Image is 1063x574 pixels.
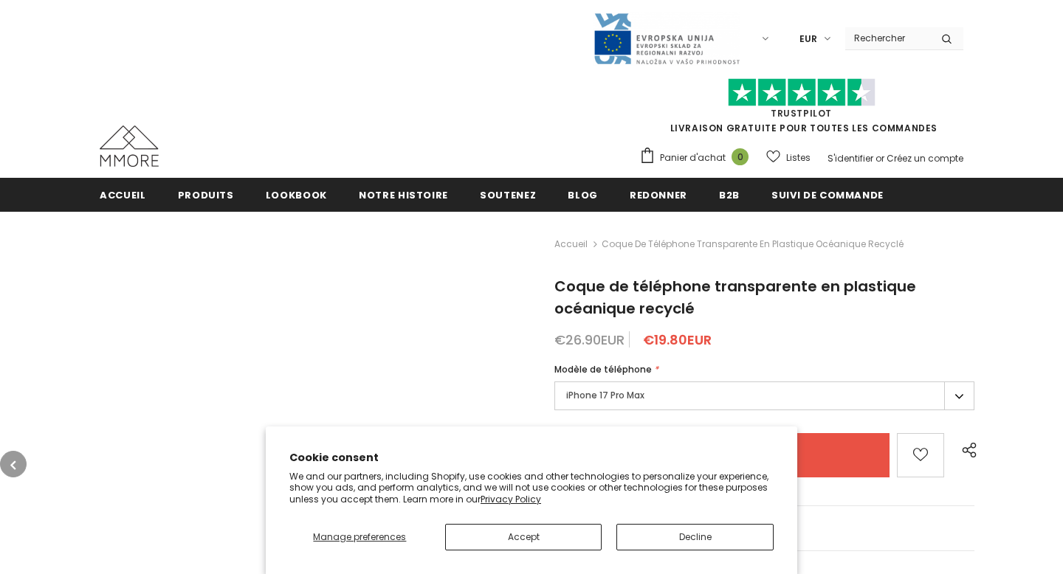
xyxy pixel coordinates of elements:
[313,530,406,543] span: Manage preferences
[100,188,146,202] span: Accueil
[719,188,740,202] span: B2B
[643,331,712,349] span: €19.80EUR
[359,178,448,211] a: Notre histoire
[289,524,430,550] button: Manage preferences
[178,188,234,202] span: Produits
[593,32,740,44] a: Javni Razpis
[766,145,811,170] a: Listes
[828,152,873,165] a: S'identifier
[732,148,749,165] span: 0
[568,178,598,211] a: Blog
[554,276,916,319] span: Coque de téléphone transparente en plastique océanique recyclé
[630,188,687,202] span: Redonner
[719,178,740,211] a: B2B
[639,147,756,169] a: Panier d'achat 0
[568,188,598,202] span: Blog
[481,493,541,505] a: Privacy Policy
[771,107,832,120] a: TrustPilot
[554,381,974,410] label: iPhone 17 Pro Max
[445,524,602,550] button: Accept
[554,363,652,376] span: Modèle de téléphone
[554,331,625,349] span: €26.90EUR
[480,178,536,211] a: soutenez
[593,12,740,66] img: Javni Razpis
[266,188,327,202] span: Lookbook
[786,151,811,165] span: Listes
[639,85,963,134] span: LIVRAISON GRATUITE POUR TOUTES LES COMMANDES
[266,178,327,211] a: Lookbook
[100,125,159,167] img: Cas MMORE
[289,471,774,505] p: We and our partners, including Shopify, use cookies and other technologies to personalize your ex...
[100,178,146,211] a: Accueil
[845,27,930,49] input: Search Site
[771,188,884,202] span: Suivi de commande
[887,152,963,165] a: Créez un compte
[359,188,448,202] span: Notre histoire
[875,152,884,165] span: or
[728,78,875,107] img: Faites confiance aux étoiles pilotes
[771,178,884,211] a: Suivi de commande
[289,450,774,466] h2: Cookie consent
[480,188,536,202] span: soutenez
[554,235,588,253] a: Accueil
[616,524,774,550] button: Decline
[660,151,726,165] span: Panier d'achat
[630,178,687,211] a: Redonner
[602,235,904,253] span: Coque de téléphone transparente en plastique océanique recyclé
[799,32,817,46] span: EUR
[178,178,234,211] a: Produits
